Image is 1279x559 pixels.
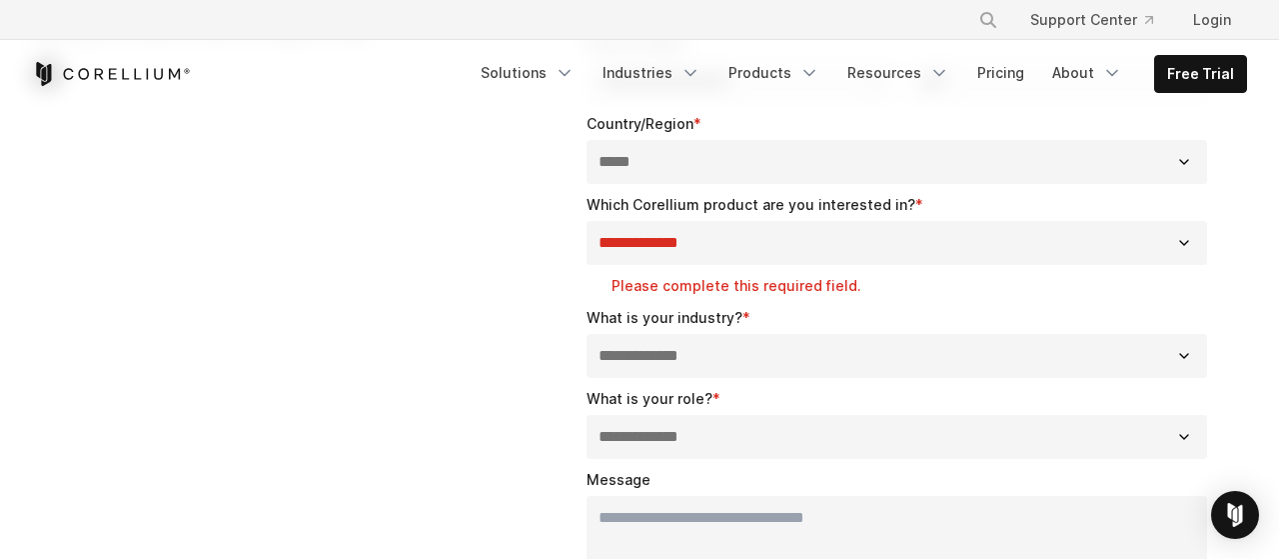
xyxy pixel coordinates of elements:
a: Products [716,55,831,91]
a: Industries [591,55,712,91]
a: Pricing [965,55,1036,91]
label: Please complete this required field. [612,276,1215,296]
a: Solutions [469,55,587,91]
button: Search [970,2,1006,38]
a: Corellium Home [32,62,191,86]
div: Navigation Menu [469,55,1247,93]
div: Navigation Menu [954,2,1247,38]
span: Message [587,471,650,488]
span: Which Corellium product are you interested in? [587,196,915,213]
a: About [1040,55,1134,91]
span: Country/Region [587,115,693,132]
a: Resources [835,55,961,91]
span: What is your industry? [587,309,742,326]
a: Login [1177,2,1247,38]
a: Support Center [1014,2,1169,38]
div: Open Intercom Messenger [1211,491,1259,539]
a: Free Trial [1155,56,1246,92]
span: What is your role? [587,390,712,407]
